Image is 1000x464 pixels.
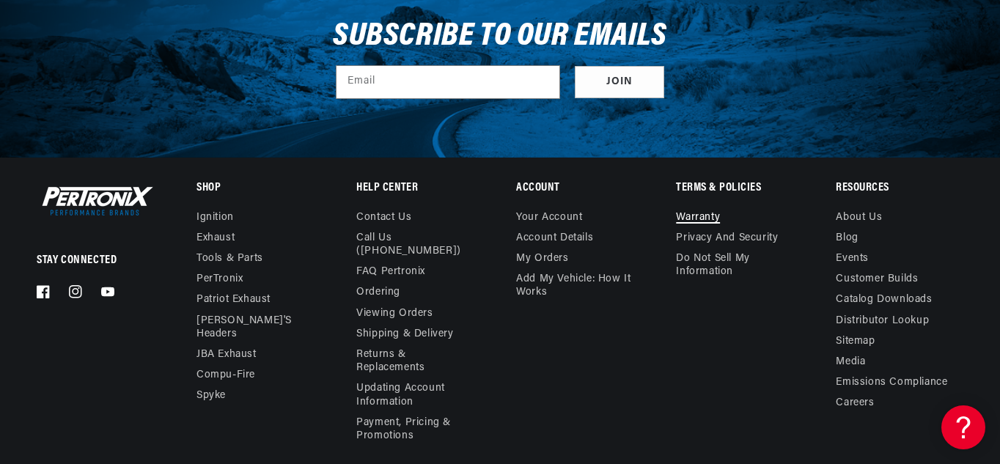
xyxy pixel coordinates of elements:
a: Catalog Downloads [836,290,932,310]
h3: Subscribe to our emails [333,23,667,51]
a: Sitemap [836,331,875,352]
a: [PERSON_NAME]'s Headers [196,311,312,345]
a: JBA Exhaust [196,345,257,365]
a: Emissions compliance [836,372,947,393]
a: Returns & Replacements [356,345,472,378]
a: Media [836,352,865,372]
img: Pertronix [37,183,154,218]
a: Your account [516,211,582,228]
a: Do not sell my information [676,248,803,282]
a: Ignition [196,211,234,228]
input: Email [337,66,559,98]
p: Stay Connected [37,253,149,268]
a: Customer Builds [836,269,918,290]
a: PerTronix [196,269,243,290]
a: Events [836,248,869,269]
a: Ordering [356,282,400,303]
a: Payment, Pricing & Promotions [356,413,483,446]
a: Shipping & Delivery [356,324,453,345]
a: Warranty [676,211,720,228]
a: Viewing Orders [356,303,433,324]
a: My orders [516,248,568,269]
button: Subscribe [575,66,664,99]
a: Patriot Exhaust [196,290,271,310]
a: Careers [836,393,874,413]
a: Call Us ([PHONE_NUMBER]) [356,228,472,262]
a: Blog [836,228,858,248]
a: Distributor Lookup [836,311,929,331]
a: Privacy and Security [676,228,778,248]
a: Contact us [356,211,411,228]
a: Account details [516,228,593,248]
a: Exhaust [196,228,235,248]
a: Compu-Fire [196,365,255,386]
a: FAQ Pertronix [356,262,425,282]
a: Spyke [196,386,226,406]
a: Add My Vehicle: How It Works [516,269,643,303]
a: About Us [836,211,882,228]
a: Tools & Parts [196,248,263,269]
a: Updating Account Information [356,378,472,412]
